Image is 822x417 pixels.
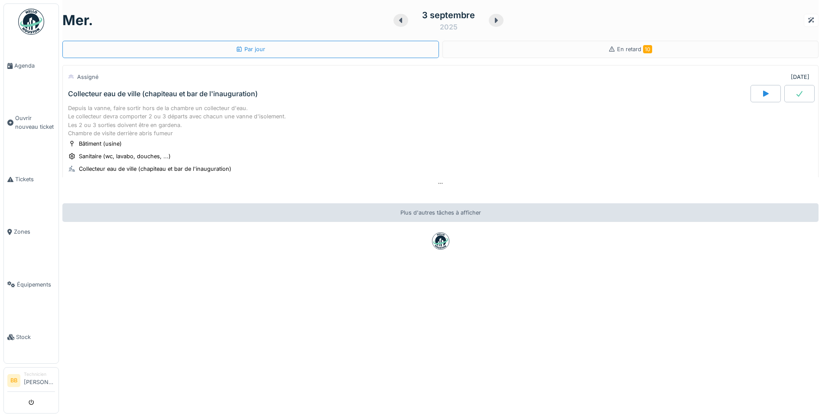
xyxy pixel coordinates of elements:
h1: mer. [62,12,93,29]
a: BB Technicien[PERSON_NAME] [7,371,55,392]
div: Collecteur eau de ville (chapiteau et bar de l'inauguration) [68,90,258,98]
span: En retard [617,46,652,52]
a: Tickets [4,153,58,205]
li: [PERSON_NAME] [24,371,55,390]
span: Équipements [17,280,55,289]
div: 2025 [440,22,458,32]
a: Ouvrir nouveau ticket [4,92,58,153]
div: Collecteur eau de ville (chapiteau et bar de l'inauguration) [79,165,231,173]
li: BB [7,374,20,387]
div: 3 septembre [422,9,475,22]
a: Agenda [4,39,58,92]
div: Depuis la vanne, faire sortir hors de la chambre un collecteur d'eau. Le collecteur devra comport... [68,104,813,137]
div: Bâtiment (usine) [79,140,122,148]
div: Technicien [24,371,55,378]
span: Tickets [15,175,55,183]
a: Zones [4,205,58,258]
a: Stock [4,311,58,363]
img: badge-BVDL4wpA.svg [432,232,449,250]
span: Agenda [14,62,55,70]
img: Badge_color-CXgf-gQk.svg [18,9,44,35]
div: Par jour [236,45,265,53]
span: 10 [643,45,652,53]
div: Sanitaire (wc, lavabo, douches, ...) [79,152,171,160]
span: Stock [16,333,55,341]
div: Assigné [77,73,98,81]
div: Plus d'autres tâches à afficher [62,203,819,222]
span: Ouvrir nouveau ticket [15,114,55,130]
div: [DATE] [791,73,809,81]
span: Zones [14,228,55,236]
a: Équipements [4,258,58,311]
